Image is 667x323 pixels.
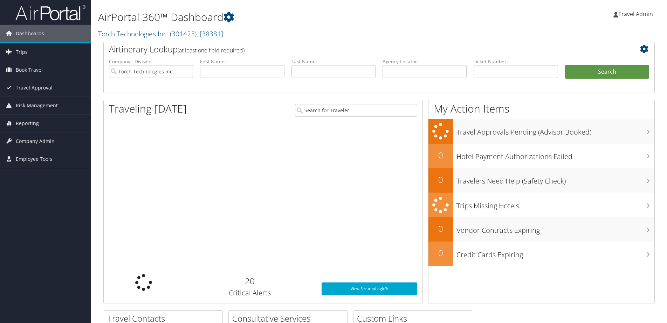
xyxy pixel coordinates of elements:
h2: 0 [428,149,453,161]
span: Dashboards [16,25,44,42]
label: Last Name: [291,58,376,65]
a: 0Credit Cards Expiring [428,242,654,266]
button: Search [565,65,649,79]
h2: 0 [428,223,453,235]
h3: Vendor Contracts Expiring [456,222,654,235]
span: Employee Tools [16,150,52,168]
span: Trips [16,43,28,61]
span: Risk Management [16,97,58,114]
h3: Trips Missing Hotels [456,198,654,211]
h1: Traveling [DATE] [109,101,187,116]
span: (at least one field required) [178,46,245,54]
a: Torch Technologies Inc. [98,29,223,38]
a: 0Travelers Need Help (Safety Check) [428,168,654,193]
label: First Name: [200,58,284,65]
img: airportal-logo.png [15,5,85,21]
h2: 0 [428,247,453,259]
span: Travel Admin [618,10,653,18]
label: Ticket Number: [474,58,558,65]
span: , [ 38381 ] [197,29,223,38]
a: 0Vendor Contracts Expiring [428,217,654,242]
h2: 0 [428,174,453,186]
h2: Airtinerary Lookup [109,43,603,55]
span: Company Admin [16,132,55,150]
span: Travel Approval [16,79,53,96]
label: Agency Locator: [383,58,467,65]
span: ( 301423 ) [170,29,197,38]
a: 0Hotel Payment Authorizations Failed [428,144,654,168]
h3: Critical Alerts [188,288,311,298]
a: Trips Missing Hotels [428,193,654,217]
h3: Travel Approvals Pending (Advisor Booked) [456,124,654,137]
span: Reporting [16,115,39,132]
a: Travel Approvals Pending (Advisor Booked) [428,119,654,144]
h2: 20 [188,275,311,287]
a: Travel Admin [613,3,660,24]
h1: My Action Items [428,101,654,116]
h3: Travelers Need Help (Safety Check) [456,173,654,186]
h3: Hotel Payment Authorizations Failed [456,148,654,161]
label: Company - Division: [109,58,193,65]
input: Search for Traveler [295,104,417,117]
span: Book Travel [16,61,43,79]
h3: Credit Cards Expiring [456,246,654,260]
h1: AirPortal 360™ Dashboard [98,10,473,24]
a: View SecurityLogic® [322,282,417,295]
